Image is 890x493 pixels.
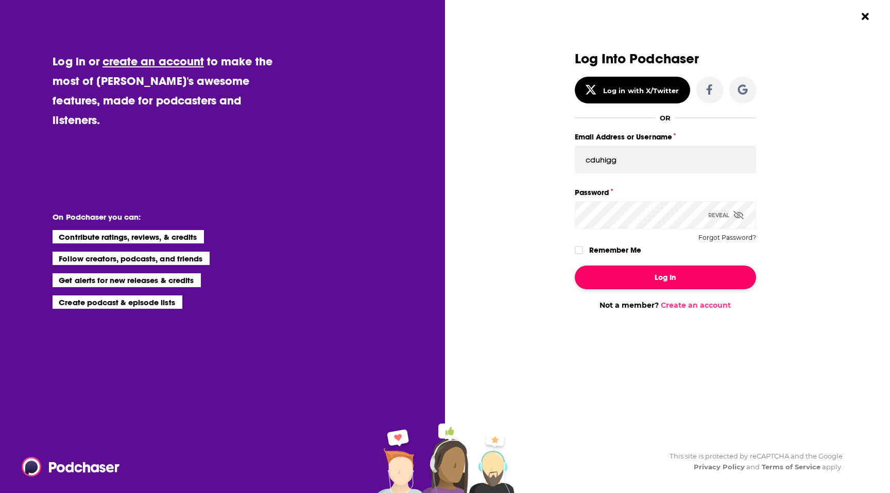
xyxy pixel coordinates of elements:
input: Email Address or Username [575,146,756,173]
li: Contribute ratings, reviews, & credits [53,230,204,243]
li: Create podcast & episode lists [53,295,182,309]
li: Follow creators, podcasts, and friends [53,252,210,265]
button: Log in with X/Twitter [575,77,690,103]
a: Podchaser - Follow, Share and Rate Podcasts [22,457,112,477]
li: On Podchaser you can: [53,212,259,222]
button: Log In [575,266,756,289]
label: Remember Me [589,243,641,257]
a: create an account [102,54,204,68]
img: Podchaser - Follow, Share and Rate Podcasts [22,457,121,477]
label: Email Address or Username [575,130,756,144]
button: Close Button [855,7,875,26]
li: Get alerts for new releases & credits [53,273,200,287]
div: This site is protected by reCAPTCHA and the Google and apply. [661,451,843,472]
label: Password [575,186,756,199]
a: Privacy Policy [694,463,745,471]
div: Not a member? [575,301,756,310]
a: Create an account [661,301,731,310]
div: OR [660,114,671,122]
div: Reveal [708,201,744,229]
a: Terms of Service [762,463,821,471]
h3: Log Into Podchaser [575,51,756,66]
button: Forgot Password? [698,234,756,241]
div: Log in with X/Twitter [603,86,679,95]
